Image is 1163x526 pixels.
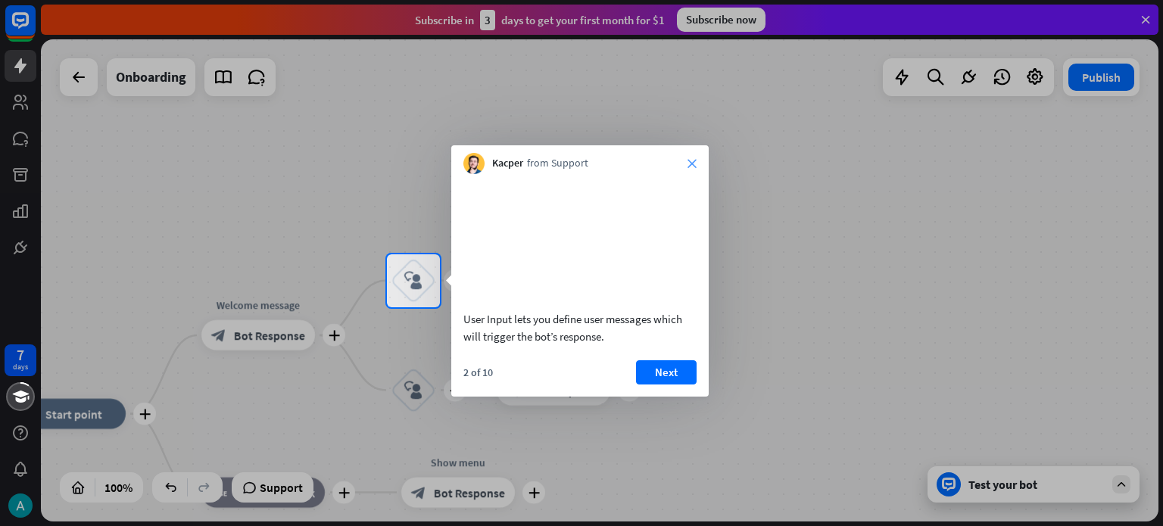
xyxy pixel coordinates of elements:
span: from Support [527,156,588,171]
button: Next [636,360,697,384]
button: Open LiveChat chat widget [12,6,58,51]
div: 2 of 10 [463,366,493,379]
i: block_user_input [404,272,422,290]
div: User Input lets you define user messages which will trigger the bot’s response. [463,310,697,345]
span: Kacper [492,156,523,171]
i: close [688,159,697,168]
